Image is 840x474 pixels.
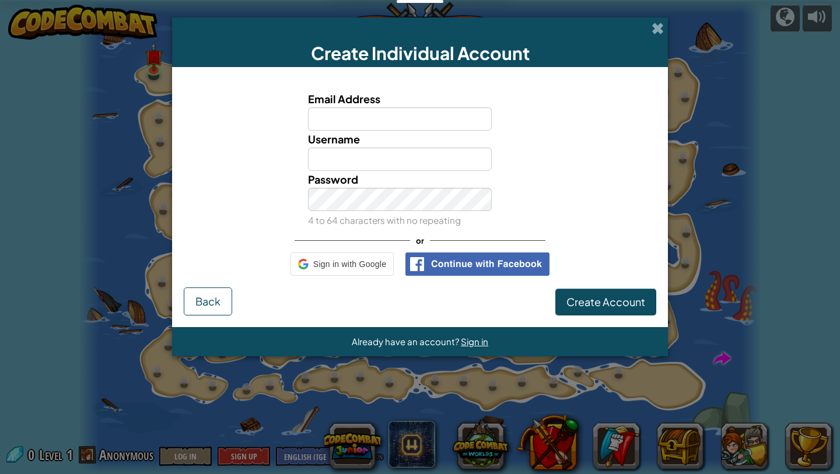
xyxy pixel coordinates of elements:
a: Sign in [461,336,488,347]
span: Already have an account? [352,336,461,347]
button: Create Account [555,289,656,315]
span: Back [195,294,220,308]
img: facebook_sso_button2.png [405,252,549,276]
span: Sign in with Google [313,256,386,273]
div: Sign in with Google [290,252,394,276]
span: Create Account [566,295,645,308]
span: Email Address [308,92,380,106]
span: Password [308,173,358,186]
span: Create Individual Account [311,42,530,64]
span: or [410,232,430,249]
small: 4 to 64 characters with no repeating [308,215,461,226]
span: Username [308,132,360,146]
button: Back [184,287,232,315]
